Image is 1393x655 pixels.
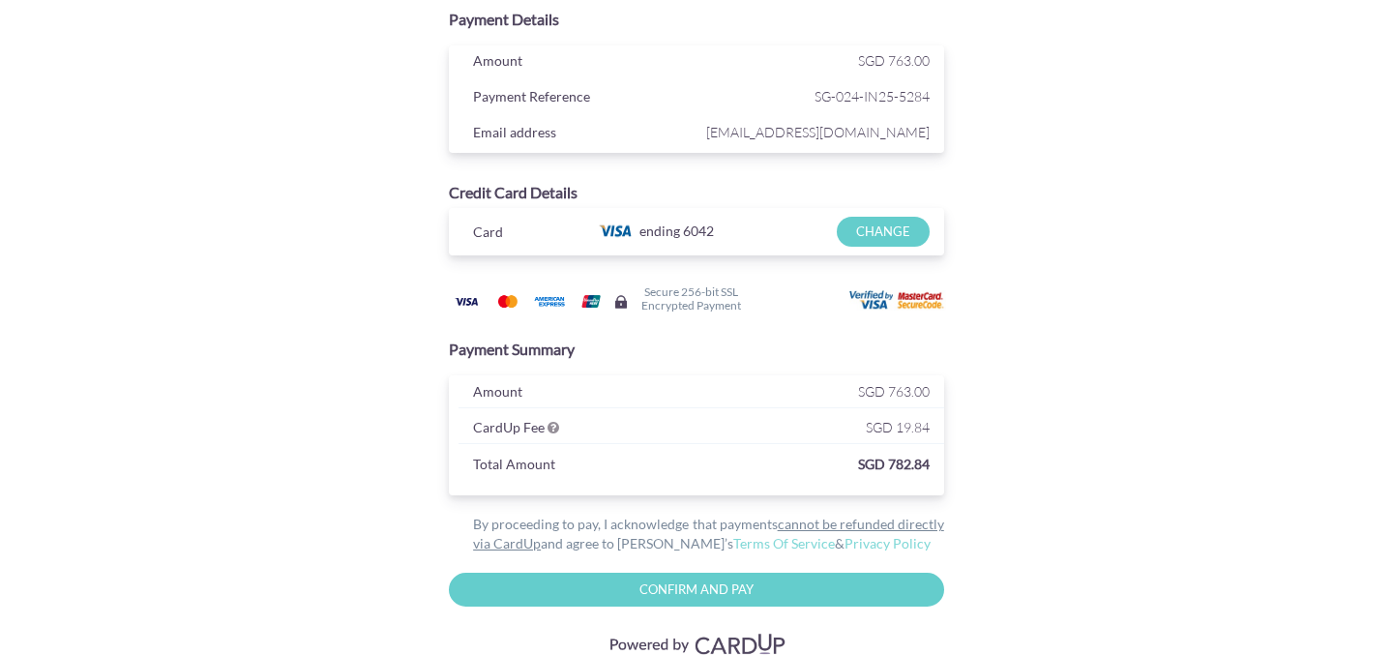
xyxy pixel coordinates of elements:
div: SGD 782.84 [620,452,943,481]
a: Terms Of Service [733,535,835,551]
div: Payment Details [449,9,944,31]
div: Card [459,220,579,249]
img: Union Pay [572,289,610,313]
div: SGD 19.84 [701,415,944,444]
span: 6042 [683,223,714,239]
span: ending [639,217,680,246]
img: American Express [530,289,569,313]
span: SGD 763.00 [858,52,930,69]
div: Amount [459,379,701,408]
input: Confirm and Pay [449,573,944,607]
div: CardUp Fee [459,415,701,444]
u: cannot be refunded directly via CardUp [473,516,944,551]
span: SG-024-IN25-5284 [701,84,930,108]
img: User card [849,290,946,312]
a: Privacy Policy [845,535,931,551]
div: Credit Card Details [449,182,944,204]
span: [EMAIL_ADDRESS][DOMAIN_NAME] [701,120,930,144]
img: Mastercard [489,289,527,313]
div: Email address [459,120,701,149]
span: SGD 763.00 [858,383,930,400]
img: Secure lock [613,294,629,310]
div: Total Amount [459,452,620,481]
div: Payment Summary [449,339,944,361]
div: Payment Reference [459,84,701,113]
div: By proceeding to pay, I acknowledge that payments and agree to [PERSON_NAME]’s & [449,515,944,553]
h6: Secure 256-bit SSL Encrypted Payment [641,285,741,311]
input: CHANGE [837,217,929,247]
img: Visa [447,289,486,313]
div: Amount [459,48,701,77]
